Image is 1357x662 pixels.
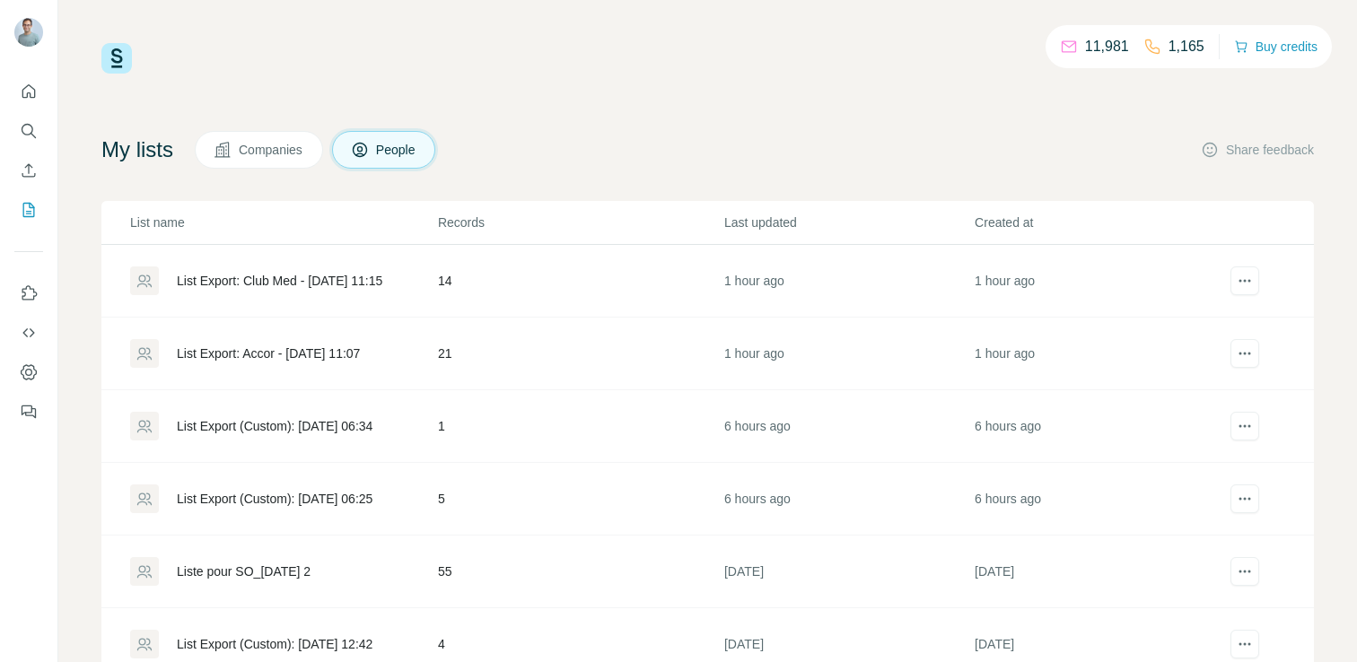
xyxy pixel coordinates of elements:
[723,463,974,536] td: 6 hours ago
[1230,630,1259,658] button: actions
[177,562,311,580] div: Liste pour SO_[DATE] 2
[14,194,43,226] button: My lists
[130,213,436,231] p: List name
[438,213,722,231] p: Records
[1230,484,1259,513] button: actions
[723,536,974,608] td: [DATE]
[177,490,372,508] div: List Export (Custom): [DATE] 06:25
[724,213,973,231] p: Last updated
[239,141,304,159] span: Companies
[723,245,974,318] td: 1 hour ago
[1169,36,1204,57] p: 1,165
[974,318,1224,390] td: 1 hour ago
[14,356,43,388] button: Dashboard
[177,272,382,290] div: List Export: Club Med - [DATE] 11:15
[177,344,360,362] div: List Export: Accor - [DATE] 11:07
[14,277,43,309] button: Use Surfe on LinkedIn
[14,396,43,428] button: Feedback
[1234,34,1318,59] button: Buy credits
[14,18,43,47] img: Avatar
[14,317,43,349] button: Use Surfe API
[437,536,723,608] td: 55
[14,115,43,147] button: Search
[1230,266,1259,295] button: actions
[975,213,1223,231] p: Created at
[14,75,43,108] button: Quick start
[723,390,974,463] td: 6 hours ago
[101,43,132,74] img: Surfe Logo
[177,417,372,435] div: List Export (Custom): [DATE] 06:34
[101,135,173,164] h4: My lists
[437,463,723,536] td: 5
[723,318,974,390] td: 1 hour ago
[437,390,723,463] td: 1
[14,154,43,187] button: Enrich CSV
[437,318,723,390] td: 21
[1230,557,1259,586] button: actions
[1230,412,1259,440] button: actions
[974,390,1224,463] td: 6 hours ago
[177,635,372,653] div: List Export (Custom): [DATE] 12:42
[974,245,1224,318] td: 1 hour ago
[1230,339,1259,368] button: actions
[1201,141,1314,159] button: Share feedback
[974,463,1224,536] td: 6 hours ago
[437,245,723,318] td: 14
[1085,36,1129,57] p: 11,981
[974,536,1224,608] td: [DATE]
[376,141,417,159] span: People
